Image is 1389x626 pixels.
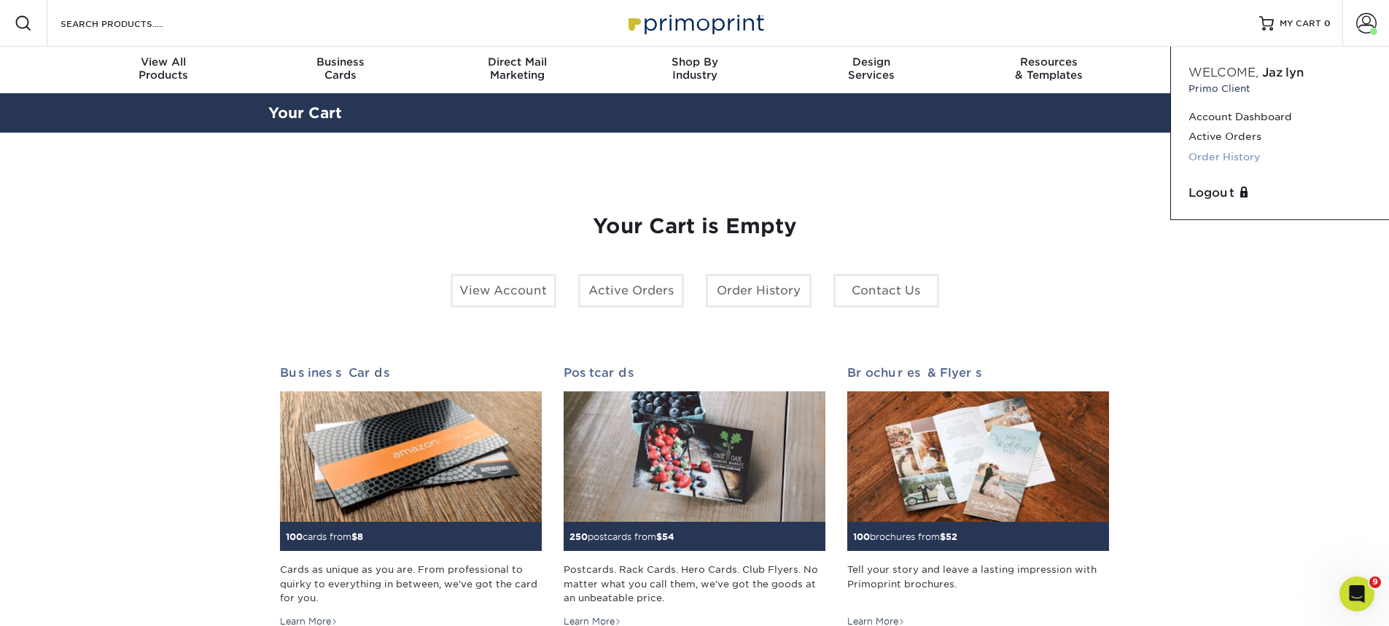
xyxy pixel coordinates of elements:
img: Postcards [564,391,825,523]
div: Marketing [429,55,606,82]
span: Shop By [606,55,783,69]
a: Direct MailMarketing [429,47,606,93]
h2: Postcards [564,366,825,380]
a: DesignServices [783,47,960,93]
img: Business Cards [280,391,542,523]
div: Cards as unique as you are. From professional to quirky to everything in between, we've got the c... [280,563,542,605]
img: Primoprint [622,7,768,39]
small: cards from [286,531,363,542]
a: Order History [706,274,812,308]
div: & Support [1137,55,1315,82]
span: 54 [662,531,674,542]
span: $ [656,531,662,542]
span: 100 [853,531,870,542]
span: 250 [569,531,588,542]
a: Shop ByIndustry [606,47,783,93]
iframe: Intercom live chat [1339,576,1374,611]
span: 100 [286,531,303,542]
span: $ [940,531,946,542]
div: Products [75,55,252,82]
h1: Your Cart is Empty [280,214,1110,239]
h2: Business Cards [280,366,542,380]
a: Order History [1188,147,1372,167]
span: MY CART [1280,17,1321,30]
h2: Brochures & Flyers [847,366,1109,380]
a: Resources& Templates [960,47,1137,93]
div: & Templates [960,55,1137,82]
a: BusinessCards [252,47,429,93]
a: Contact& Support [1137,47,1315,93]
a: Active Orders [1188,127,1372,146]
div: Industry [606,55,783,82]
span: View All [75,55,252,69]
img: Brochures & Flyers [847,391,1109,523]
a: Your Cart [268,104,342,122]
span: Resources [960,55,1137,69]
span: Contact [1137,55,1315,69]
a: View Account [451,274,556,308]
div: Services [783,55,960,82]
a: View AllProducts [75,47,252,93]
span: Jazlyn [1262,66,1304,79]
a: Logout [1188,184,1372,202]
div: Tell your story and leave a lasting impression with Primoprint brochures. [847,563,1109,605]
span: 9 [1369,576,1381,588]
a: Active Orders [578,274,684,308]
input: SEARCH PRODUCTS..... [59,15,201,32]
small: postcards from [569,531,674,542]
span: Business [252,55,429,69]
span: Design [783,55,960,69]
small: Primo Client [1188,82,1372,95]
a: Account Dashboard [1188,107,1372,127]
a: Contact Us [833,274,939,308]
span: Welcome, [1188,66,1258,79]
div: Postcards. Rack Cards. Hero Cards. Club Flyers. No matter what you call them, we've got the goods... [564,563,825,605]
span: 52 [946,531,957,542]
small: brochures from [853,531,957,542]
span: 0 [1324,18,1331,28]
span: Direct Mail [429,55,606,69]
span: 8 [357,531,363,542]
span: $ [351,531,357,542]
div: Cards [252,55,429,82]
